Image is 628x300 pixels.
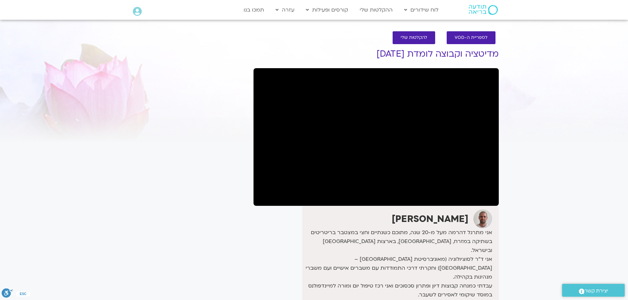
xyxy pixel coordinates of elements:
[240,4,267,16] a: תמכו בנו
[392,213,468,225] strong: [PERSON_NAME]
[254,49,499,59] h1: מדיטציה וקבוצה לומדת [DATE]
[455,35,488,40] span: לספריית ה-VOD
[469,5,498,15] img: תודעה בריאה
[401,4,442,16] a: לוח שידורים
[393,31,435,44] a: להקלטות שלי
[303,4,351,16] a: קורסים ופעילות
[473,209,492,228] img: דקל קנטי
[401,35,427,40] span: להקלטות שלי
[272,4,298,16] a: עזרה
[562,284,625,297] a: יצירת קשר
[356,4,396,16] a: ההקלטות שלי
[447,31,495,44] a: לספריית ה-VOD
[584,286,608,295] span: יצירת קשר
